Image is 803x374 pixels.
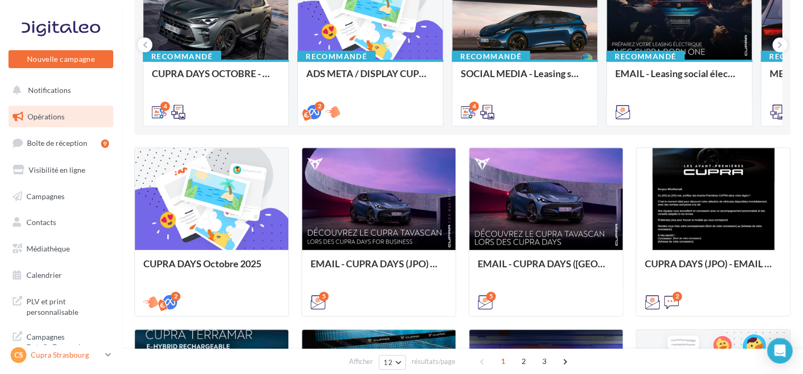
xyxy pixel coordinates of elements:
div: 9 [101,139,109,148]
div: EMAIL - CUPRA DAYS (JPO) Fleet Générique [311,258,447,279]
div: 5 [319,292,328,301]
span: Boîte de réception [27,138,87,147]
div: SOCIAL MEDIA - Leasing social électrique - CUPRA Born [461,68,589,89]
span: Visibilité en ligne [29,165,85,174]
div: Recommandé [143,51,221,62]
button: Nouvelle campagne [8,50,113,68]
span: 12 [384,358,393,367]
span: Campagnes [26,191,65,200]
div: 2 [672,292,682,301]
a: Campagnes DataOnDemand [6,325,115,357]
a: Campagnes [6,185,115,208]
div: Open Intercom Messenger [767,338,792,363]
span: CS [14,350,23,360]
span: Opérations [28,112,65,121]
span: Calendrier [26,270,62,279]
p: Cupra Strasbourg [31,350,101,360]
div: CUPRA DAYS Octobre 2025 [143,258,280,279]
div: Recommandé [297,51,376,62]
span: 2 [515,353,532,370]
span: Notifications [28,86,71,95]
span: résultats/page [412,357,455,367]
a: Visibilité en ligne [6,159,115,181]
a: Opérations [6,106,115,128]
div: EMAIL - CUPRA DAYS ([GEOGRAPHIC_DATA]) Private Générique [478,258,614,279]
a: Médiathèque [6,238,115,260]
div: ADS META / DISPLAY CUPRA DAYS Septembre 2025 [306,68,434,89]
button: Notifications [6,79,111,101]
div: 5 [486,292,496,301]
span: 3 [536,353,553,370]
span: Campagnes DataOnDemand [26,330,109,352]
span: PLV et print personnalisable [26,294,109,317]
a: Boîte de réception9 [6,132,115,154]
a: PLV et print personnalisable [6,290,115,321]
a: Contacts [6,211,115,233]
div: Recommandé [452,51,530,62]
div: 4 [469,101,479,111]
a: Calendrier [6,264,115,286]
div: CUPRA DAYS (JPO) - EMAIL + SMS [645,258,781,279]
button: 12 [379,355,406,370]
span: Médiathèque [26,244,70,253]
span: 1 [495,353,512,370]
div: 2 [171,292,180,301]
div: CUPRA DAYS OCTOBRE - SOME [152,68,280,89]
div: 4 [160,101,170,111]
span: Afficher [349,357,373,367]
div: Recommandé [606,51,685,62]
span: Contacts [26,218,56,227]
div: 2 [315,101,324,111]
div: EMAIL - Leasing social électrique - CUPRA Born One [615,68,743,89]
a: CS Cupra Strasbourg [8,345,113,365]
